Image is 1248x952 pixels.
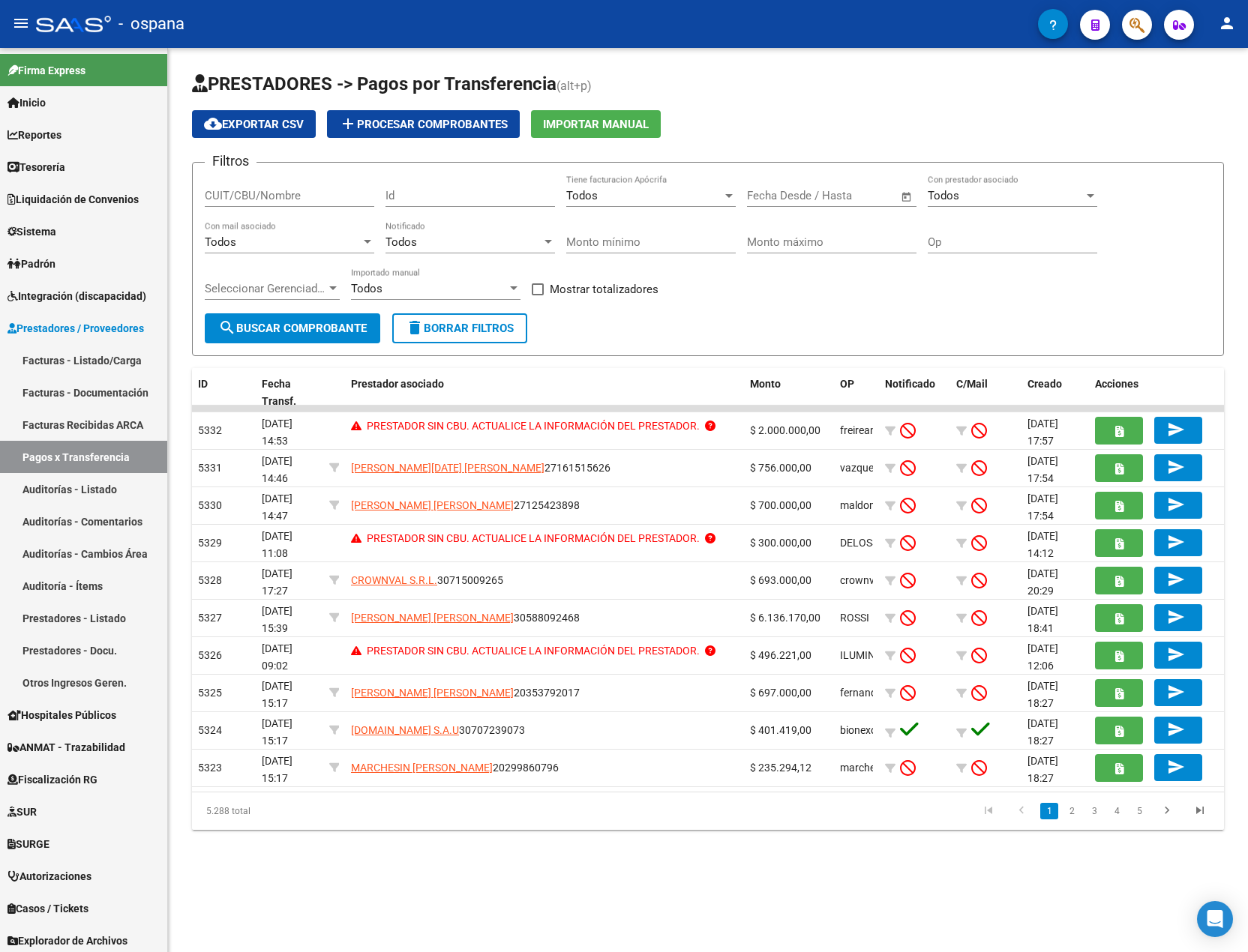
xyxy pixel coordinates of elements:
[262,755,292,784] span: [DATE] 15:17
[7,127,61,143] span: Reportes
[351,378,444,390] span: Prestador asociado
[1105,798,1128,824] li: page 4
[1038,798,1060,824] li: page 1
[1167,458,1185,476] mat-icon: send
[351,612,580,624] span: 30588092468
[750,537,811,549] span: $ 300.000,00
[262,680,292,709] span: [DATE] 15:17
[345,368,744,418] datatable-header-cell: Prestador asociado
[351,574,503,586] span: 30715009265
[367,530,700,547] p: PRESTADOR SIN CBU. ACTUALICE LA INFORMACIÓN DEL PRESTADOR.
[7,191,139,208] span: Liquidación de Convenios
[1167,495,1185,513] mat-icon: send
[392,313,527,343] button: Borrar Filtros
[198,687,222,699] span: 5325
[840,499,906,511] span: maldonadoelv
[1060,798,1083,824] li: page 2
[262,530,292,559] span: [DATE] 11:08
[1197,901,1233,937] div: Open Intercom Messenger
[339,118,508,131] span: Procesar Comprobantes
[351,724,459,736] span: [DOMAIN_NAME] S.A.U
[351,762,493,774] span: MARCHESIN [PERSON_NAME]
[747,189,808,202] input: Fecha inicio
[840,762,907,774] span: marchematias
[327,110,520,138] button: Procesar Comprobantes
[7,94,46,111] span: Inicio
[1021,368,1089,418] datatable-header-cell: Creado
[840,462,901,474] span: vazquezlucia
[262,642,292,672] span: [DATE] 09:02
[1085,803,1103,819] a: 3
[7,739,125,756] span: ANMAT - Trazabilidad
[566,189,598,202] span: Todos
[262,605,292,634] span: [DATE] 15:39
[1007,803,1036,819] a: go to previous page
[198,649,222,661] span: 5326
[1130,803,1148,819] a: 5
[205,151,256,172] h3: Filtros
[262,567,292,597] span: [DATE] 17:27
[885,378,935,390] span: Notificado
[7,804,37,820] span: SUR
[840,724,877,736] span: bionexo
[198,574,222,586] span: 5328
[192,792,396,830] div: 5.288 total
[1218,14,1236,32] mat-icon: person
[840,612,869,624] span: ROSSI
[1027,492,1058,522] span: [DATE] 17:54
[750,612,820,624] span: $ 6.136.170,00
[351,282,382,295] span: Todos
[367,418,700,435] p: PRESTADOR SIN CBU. ACTUALICE LA INFORMACIÓN DEL PRESTADOR.
[750,499,811,511] span: $ 700.000,00
[204,115,222,133] mat-icon: cloud_download
[385,235,417,249] span: Todos
[1083,798,1105,824] li: page 3
[351,499,514,511] span: [PERSON_NAME] [PERSON_NAME]
[339,115,357,133] mat-icon: add
[367,642,700,660] p: PRESTADOR SIN CBU. ACTUALICE LA INFORMACIÓN DEL PRESTADOR.
[750,574,811,586] span: $ 693.000,00
[204,118,304,131] span: Exportar CSV
[262,378,296,407] span: Fecha Transf.
[821,189,894,202] input: Fecha fin
[1027,680,1058,709] span: [DATE] 18:27
[7,868,91,885] span: Autorizaciones
[1167,720,1185,738] mat-icon: send
[1167,421,1185,439] mat-icon: send
[198,499,222,511] span: 5330
[192,110,316,138] button: Exportar CSV
[7,256,55,272] span: Padrón
[351,499,580,511] span: 27125423898
[1153,803,1181,819] a: go to next page
[7,62,85,79] span: Firma Express
[750,462,811,474] span: $ 756.000,00
[1027,378,1062,390] span: Creado
[1063,803,1081,819] a: 2
[950,368,1021,418] datatable-header-cell: C/Mail
[12,14,30,32] mat-icon: menu
[205,235,236,249] span: Todos
[205,313,380,343] button: Buscar Comprobante
[7,159,65,175] span: Tesorería
[218,322,367,335] span: Buscar Comprobante
[531,110,661,138] button: Importar Manual
[262,492,292,522] span: [DATE] 14:47
[750,762,811,774] span: $ 235.294,12
[1027,530,1058,559] span: [DATE] 14:12
[750,724,811,736] span: $ 401.419,00
[7,771,97,788] span: Fiscalización RG
[1167,758,1185,776] mat-icon: send
[750,649,811,661] span: $ 496.221,00
[543,118,649,131] span: Importar Manual
[1027,755,1058,784] span: [DATE] 18:27
[118,7,184,40] span: - ospana
[974,803,1003,819] a: go to first page
[218,319,236,337] mat-icon: search
[556,79,592,93] span: (alt+p)
[1027,418,1058,447] span: [DATE] 17:57
[351,462,544,474] span: [PERSON_NAME][DATE] [PERSON_NAME]
[840,649,913,661] span: ILUMINACIONC
[198,612,222,624] span: 5327
[262,717,292,747] span: [DATE] 15:17
[406,319,424,337] mat-icon: delete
